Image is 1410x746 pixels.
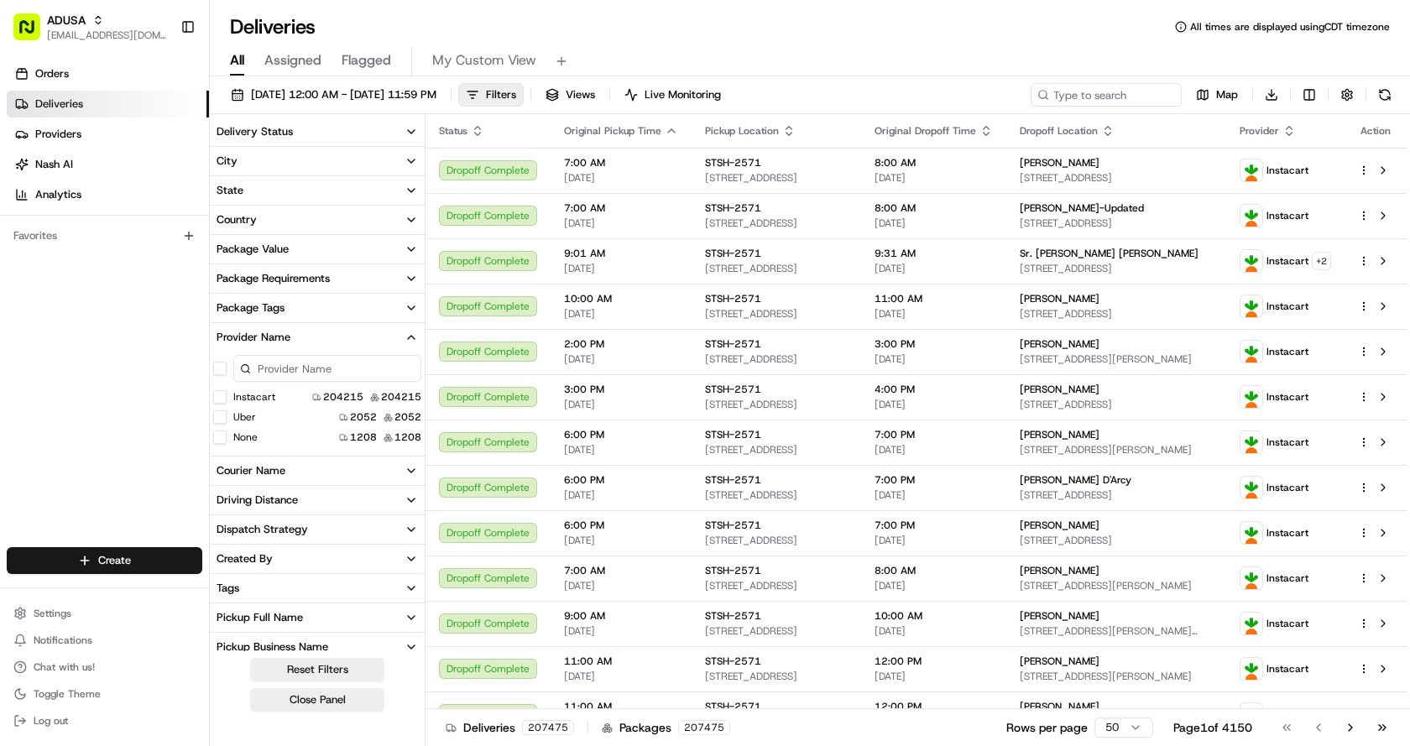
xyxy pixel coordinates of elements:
span: STSH-2571 [705,247,761,260]
span: [STREET_ADDRESS] [705,579,848,592]
span: Instacart [1266,345,1308,358]
span: 12:00 PM [875,700,993,713]
span: Status [439,124,467,138]
button: Package Requirements [210,264,425,293]
div: Dispatch Strategy [217,522,308,537]
div: 💻 [142,245,155,258]
a: Providers [7,121,209,148]
button: State [210,176,425,205]
span: 9:31 AM [875,247,993,260]
span: [STREET_ADDRESS] [705,398,848,411]
div: Start new chat [57,160,275,177]
span: All [230,50,244,70]
span: [PERSON_NAME] [1020,519,1099,532]
span: 3:00 PM [875,337,993,351]
button: Package Value [210,235,425,263]
span: [STREET_ADDRESS] [705,624,848,638]
span: [STREET_ADDRESS][PERSON_NAME][PERSON_NAME] [1020,624,1213,638]
button: [DATE] 12:00 AM - [DATE] 11:59 PM [223,83,444,107]
span: [DATE] [875,307,993,321]
span: Instacart [1266,707,1308,721]
span: All times are displayed using CDT timezone [1190,20,1390,34]
span: [STREET_ADDRESS] [705,534,848,547]
span: Instacart [1266,617,1308,630]
span: [DATE] [875,488,993,502]
span: [PERSON_NAME] [1020,383,1099,396]
span: 11:00 AM [875,292,993,305]
span: [PERSON_NAME] [1020,655,1099,668]
span: API Documentation [159,243,269,260]
span: Toggle Theme [34,687,101,701]
span: [DATE] [875,171,993,185]
span: [PERSON_NAME] [1020,428,1099,441]
span: [DATE] [875,216,993,230]
input: Provider Name [233,355,421,382]
p: Rows per page [1006,719,1088,736]
button: Package Tags [210,294,425,322]
button: ADUSA[EMAIL_ADDRESS][DOMAIN_NAME] [7,7,174,47]
button: [EMAIL_ADDRESS][DOMAIN_NAME] [47,29,167,42]
span: ADUSA [47,12,86,29]
span: Instacart [1266,526,1308,540]
span: [DATE] [875,534,993,547]
span: Knowledge Base [34,243,128,260]
span: [DATE] [564,398,678,411]
img: profile_instacart_ahold_partner.png [1240,613,1262,634]
span: 6:00 PM [564,519,678,532]
button: Live Monitoring [617,83,728,107]
span: Map [1216,87,1238,102]
span: Instacart [1266,209,1308,222]
button: Close Panel [250,688,384,712]
input: Type to search [1031,83,1182,107]
div: Pickup Business Name [217,639,328,655]
span: [STREET_ADDRESS] [705,488,848,502]
button: Toggle Theme [7,682,202,706]
span: 9:01 AM [564,247,678,260]
span: 10:00 AM [875,609,993,623]
div: Package Tags [217,300,285,316]
span: 9:00 AM [564,609,678,623]
span: Assigned [264,50,321,70]
span: [DATE] [564,579,678,592]
span: Settings [34,607,71,620]
h1: Deliveries [230,13,316,40]
div: Deliveries [446,719,574,736]
span: [STREET_ADDRESS][PERSON_NAME] [1020,443,1213,456]
span: [DATE] [564,262,678,275]
div: 📗 [17,245,30,258]
button: +2 [1312,252,1331,270]
span: 7:00 AM [564,564,678,577]
span: 12:00 PM [875,655,993,668]
label: None [233,430,258,444]
div: Driving Distance [217,493,298,508]
span: STSH-2571 [705,519,761,532]
button: Country [210,206,425,234]
span: 2052 [394,410,421,424]
span: 7:00 PM [875,428,993,441]
div: We're available if you need us! [57,177,212,190]
span: [DATE] [875,398,993,411]
span: [DATE] [564,352,678,366]
span: [DATE] [564,307,678,321]
span: [STREET_ADDRESS] [705,670,848,683]
span: 6:00 PM [564,428,678,441]
div: Action [1358,124,1393,138]
a: Nash AI [7,151,209,178]
span: Nash AI [35,157,73,172]
a: 💻API Documentation [135,237,276,267]
span: Filters [486,87,516,102]
span: STSH-2571 [705,337,761,351]
button: Start new chat [285,165,305,185]
img: profile_instacart_ahold_partner.png [1240,250,1262,272]
span: 1208 [350,430,377,444]
span: 7:00 PM [875,473,993,487]
button: Views [538,83,603,107]
span: Dropoff Location [1020,124,1098,138]
span: Flagged [342,50,391,70]
button: Chat with us! [7,655,202,679]
button: Map [1188,83,1245,107]
span: [PERSON_NAME] [1020,564,1099,577]
div: Provider Name [217,330,290,345]
img: profile_instacart_ahold_partner.png [1240,477,1262,498]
